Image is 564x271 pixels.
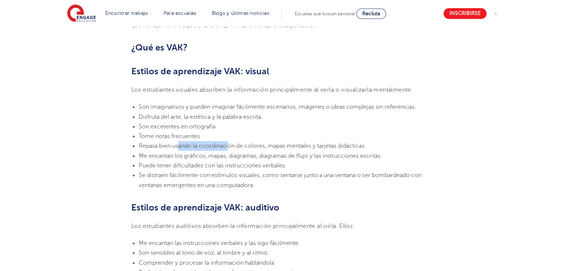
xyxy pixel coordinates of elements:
[139,153,382,159] font: Me encantan los gráficos, mapas, diagramas, diagramas de flujo y las instrucciones escritas.
[131,202,279,213] font: Estilos de aprendizaje VAK: auditivo
[139,162,286,169] font: Puede tener dificultades con las instrucciones verbales.
[105,10,148,16] a: Encontrar trabajo
[212,10,269,16] a: Blogs y últimas noticias
[362,11,380,16] font: Recluta
[139,240,300,246] font: Me encantan las instrucciones verbales y las sigo fácilmente.
[449,11,481,16] font: Inscribirse
[443,8,487,19] a: Inscribirse
[139,104,416,110] font: Son imaginativos y pueden imaginar fácilmente escenarios, imágenes o ideas complejas sin referenc...
[131,66,269,76] font: Estilos de aprendizaje VAK: visual
[356,9,386,19] a: Recluta
[67,4,96,23] img: Educación comprometida
[139,123,215,130] font: Son excelentes en ortografía
[139,249,269,256] font: Son sensibles al tono de voz, al timbre y al ritmo.
[139,114,263,120] font: Disfruta del arte, la estética y la palabra escrita.
[131,86,413,93] font: Los estudiantes visuales absorben la información principalmente al verla o visualizarla mentalmente.
[139,143,366,149] font: Repasa bien usando la coordinación de colores, mapas mentales y tarjetas didácticas.
[131,42,188,53] font: ¿Qué es VAK?
[131,223,354,229] font: Los estudiantes auditivos absorben la información principalmente al oírla. Ellos:
[139,259,274,266] font: Comprender y procesar la información hablándola
[164,10,197,16] a: Para escuelas
[295,11,355,16] font: Escuelas que buscan personal
[139,172,422,188] font: Se distraen fácilmente con estímulos visuales, como sentarse junto a una ventana o ser bombardead...
[139,133,200,140] font: Tome notas frecuentes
